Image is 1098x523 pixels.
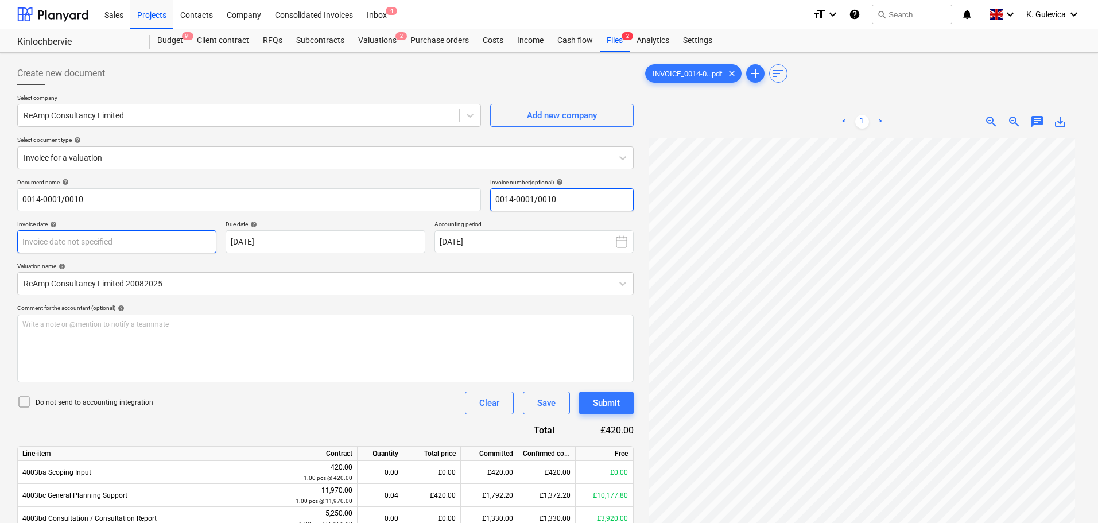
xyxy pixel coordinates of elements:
[573,424,634,437] div: £420.00
[593,396,620,410] div: Submit
[725,67,739,80] span: clear
[351,29,403,52] a: Valuations2
[984,115,998,129] span: zoom_in
[465,392,514,414] button: Clear
[554,179,563,185] span: help
[403,461,461,484] div: £0.00
[17,304,634,312] div: Comment for the accountant (optional)
[150,29,190,52] a: Budget9+
[17,94,481,104] p: Select company
[484,424,573,437] div: Total
[17,262,634,270] div: Valuation name
[1053,115,1067,129] span: save_alt
[17,230,216,253] input: Invoice date not specified
[600,29,630,52] a: Files2
[748,67,762,80] span: add
[645,64,742,83] div: INVOICE_0014-0...pdf
[622,32,633,40] span: 2
[289,29,351,52] a: Subcontracts
[576,447,633,461] div: Free
[518,484,576,507] div: £1,372.20
[961,7,973,21] i: notifications
[358,447,403,461] div: Quantity
[296,498,352,504] small: 1.00 pcs @ 11,970.00
[434,220,634,230] p: Accounting period
[479,396,499,410] div: Clear
[226,230,425,253] input: Due date not specified
[510,29,550,52] a: Income
[403,484,461,507] div: £420.00
[1003,7,1017,21] i: keyboard_arrow_down
[537,396,556,410] div: Save
[72,137,81,144] span: help
[395,32,407,40] span: 2
[18,447,277,461] div: Line-item
[256,29,289,52] a: RFQs
[36,398,153,408] p: Do not send to accounting integration
[490,188,634,211] input: Invoice number
[518,461,576,484] div: £420.00
[403,29,476,52] a: Purchase orders
[855,115,869,129] a: Page 1 is your current page
[576,484,633,507] div: £10,177.80
[518,447,576,461] div: Confirmed costs
[282,462,352,483] div: 420.00
[17,220,216,228] div: Invoice date
[1067,7,1081,21] i: keyboard_arrow_down
[22,468,91,476] span: 4003ba Scoping Input
[826,7,840,21] i: keyboard_arrow_down
[358,461,403,484] div: 0.00
[248,221,257,228] span: help
[1041,468,1098,523] iframe: Chat Widget
[150,29,190,52] div: Budget
[22,514,157,522] span: 4003bd Consultation / Consultation Report
[461,447,518,461] div: Committed
[17,136,634,144] div: Select document type
[837,115,851,129] a: Previous page
[771,67,785,80] span: sort
[434,230,634,253] button: [DATE]
[358,484,403,507] div: 0.04
[282,485,352,506] div: 11,970.00
[576,461,633,484] div: £0.00
[17,188,481,211] input: Document name
[48,221,57,228] span: help
[1026,10,1066,19] span: K. Gulevica
[550,29,600,52] a: Cash flow
[1007,115,1021,129] span: zoom_out
[600,29,630,52] div: Files
[676,29,719,52] a: Settings
[523,392,570,414] button: Save
[403,447,461,461] div: Total price
[115,305,125,312] span: help
[490,104,634,127] button: Add new company
[386,7,397,15] span: 4
[17,36,137,48] div: Kinlochbervie
[182,32,193,40] span: 9+
[461,484,518,507] div: £1,792.20
[579,392,634,414] button: Submit
[476,29,510,52] a: Costs
[304,475,352,481] small: 1.00 pcs @ 420.00
[60,179,69,185] span: help
[190,29,256,52] a: Client contract
[490,179,634,186] div: Invoice number (optional)
[874,115,887,129] a: Next page
[872,5,952,24] button: Search
[226,220,425,228] div: Due date
[812,7,826,21] i: format_size
[17,67,105,80] span: Create new document
[646,69,730,78] span: INVOICE_0014-0...pdf
[630,29,676,52] a: Analytics
[22,491,127,499] span: 4003bc General Planning Support
[461,461,518,484] div: £420.00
